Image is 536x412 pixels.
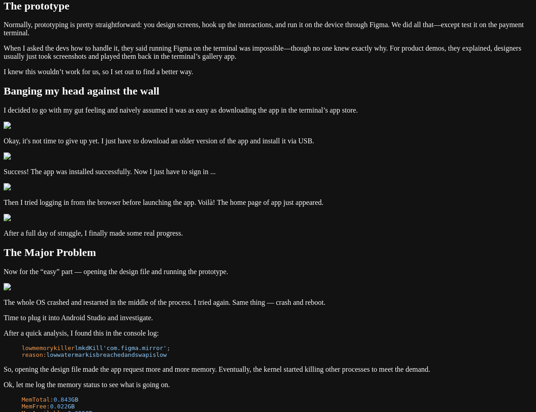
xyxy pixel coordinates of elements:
[47,351,57,358] span: low
[4,246,532,259] h2: The Major Problem
[124,351,135,358] span: and
[4,137,532,145] p: Okay, it's not time to give up yet. I just have to download an older version of the app and insta...
[4,314,532,322] p: Time to plug it into Android Studio and investigate.
[50,403,68,410] span: 0.022
[4,183,29,191] img: Image
[4,168,532,176] p: Success! The app was installed successfully. Now I just have to sign in ...
[4,268,532,276] p: Now for the “easy” part — opening the design file and running the prototype.
[4,106,532,114] p: I decided to go with my gut feeling and naively assumed it was as easy as downloading the app in ...
[135,351,149,358] span: swap
[4,44,532,61] p: When I asked the devs how to handle it, they said running Figma on the terminal was impossible—th...
[4,152,29,161] img: Image
[4,381,532,389] p: Ok, let me log the memory status to see what is going on.
[75,345,89,351] span: lmkd
[22,403,50,410] span: MemFree:
[53,396,71,403] span: 0.843
[4,199,532,207] p: Then I tried logging in from the browser before launching the app. Voilà! The home page of app ju...
[68,403,75,410] span: GB
[149,351,156,358] span: is
[57,351,89,358] span: watermark
[4,85,532,97] h2: Banging my head against the wall
[4,214,29,222] img: Image
[89,345,103,351] span: Kill
[167,345,170,351] span: ;
[156,351,166,358] span: low
[96,351,124,358] span: breached
[4,122,29,130] img: Image
[4,21,532,37] p: Normally, prototyping is pretty straightforward: you design screens, hook up the interactions, an...
[22,351,47,358] span: reason:
[71,396,79,403] span: GB
[4,68,532,76] p: I knew this wouldn’t work for us, so I set out to find a better way.
[89,351,96,358] span: is
[4,283,29,291] img: Image
[4,298,532,307] p: The whole OS crashed and restarted in the middle of the process. I tried again. Same thing — cras...
[103,345,167,351] span: 'com.figma.mirror'
[4,229,532,237] p: After a full day of struggle, I finally made some real progress.
[4,365,532,374] p: So, opening the design file made the app request more and more memory. Eventually, the kernel sta...
[22,396,53,403] span: MemTotal:
[4,329,532,337] p: After a quick analysis, I found this in the console log:
[22,345,75,351] span: lowmemorykiller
